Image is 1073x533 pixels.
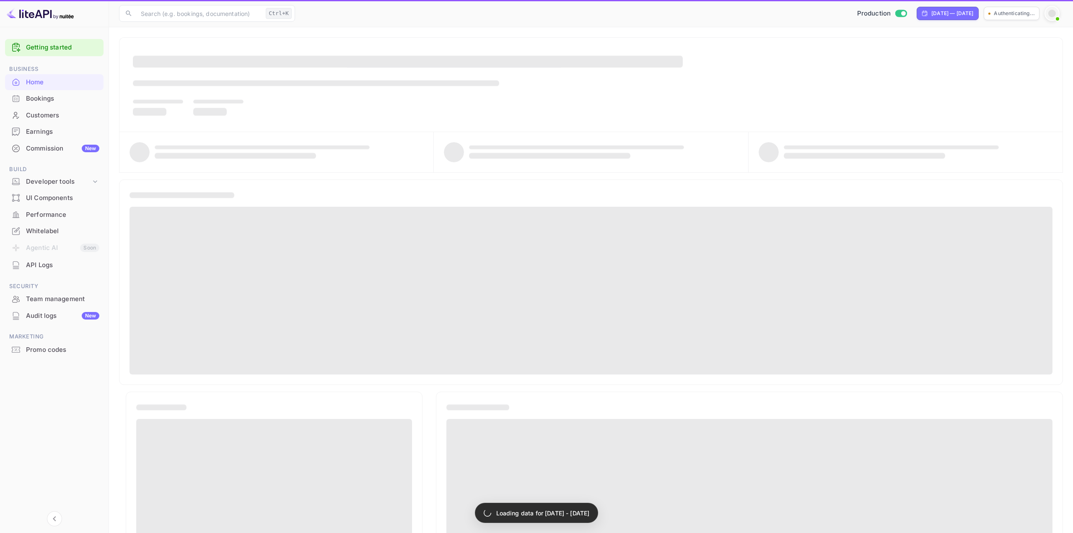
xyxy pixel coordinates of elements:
a: Home [5,74,104,90]
a: Promo codes [5,342,104,357]
div: Developer tools [5,174,104,189]
div: New [82,145,99,152]
span: Security [5,282,104,291]
span: Business [5,65,104,74]
div: Team management [26,294,99,304]
div: Getting started [5,39,104,56]
div: Performance [26,210,99,220]
div: Team management [5,291,104,307]
div: API Logs [26,260,99,270]
div: Home [5,74,104,91]
div: Promo codes [26,345,99,355]
div: Promo codes [5,342,104,358]
div: Ctrl+K [266,8,292,19]
div: Bookings [5,91,104,107]
div: UI Components [5,190,104,206]
a: Performance [5,207,104,222]
div: Customers [26,111,99,120]
a: UI Components [5,190,104,205]
a: Team management [5,291,104,307]
span: Marketing [5,332,104,341]
div: Home [26,78,99,87]
div: Earnings [5,124,104,140]
div: Performance [5,207,104,223]
span: Production [857,9,891,18]
div: [DATE] — [DATE] [931,10,973,17]
a: Bookings [5,91,104,106]
div: Audit logs [26,311,99,321]
a: Audit logsNew [5,308,104,323]
div: Whitelabel [26,226,99,236]
div: Audit logsNew [5,308,104,324]
div: Switch to Sandbox mode [854,9,910,18]
div: CommissionNew [5,140,104,157]
div: New [82,312,99,320]
p: Authenticating... [994,10,1035,17]
img: LiteAPI logo [7,7,74,20]
button: Collapse navigation [47,511,62,526]
div: Customers [5,107,104,124]
a: Earnings [5,124,104,139]
div: Developer tools [26,177,91,187]
a: Getting started [26,43,99,52]
a: Whitelabel [5,223,104,239]
input: Search (e.g. bookings, documentation) [136,5,262,22]
a: CommissionNew [5,140,104,156]
div: Earnings [26,127,99,137]
p: Loading data for [DATE] - [DATE] [496,509,590,517]
div: Bookings [26,94,99,104]
div: Commission [26,144,99,153]
a: Customers [5,107,104,123]
a: API Logs [5,257,104,273]
div: API Logs [5,257,104,273]
span: Build [5,165,104,174]
div: UI Components [26,193,99,203]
